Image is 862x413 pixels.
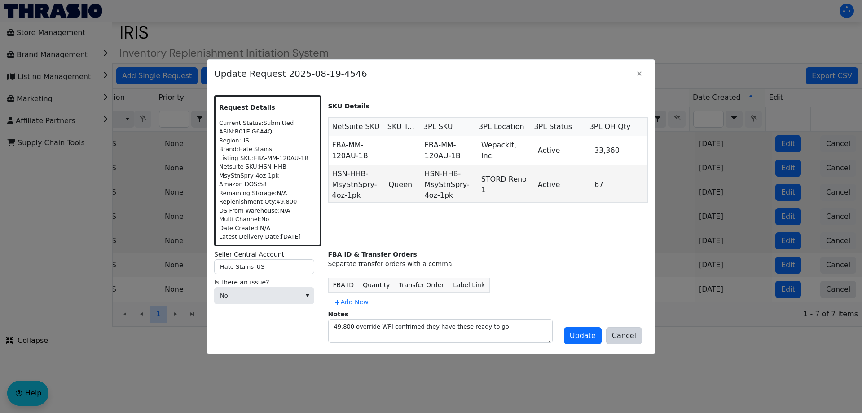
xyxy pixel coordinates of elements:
[219,197,316,206] div: Replenishment Qty: 49,800
[329,136,385,165] td: FBA-MM-120AU-1B
[219,224,316,233] div: Date Created: N/A
[219,136,316,145] div: Region: US
[219,127,316,136] div: ASIN: B01EIG6A4Q
[219,180,316,189] div: Amazon DOS: 58
[421,136,478,165] td: FBA-MM-120AU-1B
[591,165,647,204] td: 67
[534,121,572,132] span: 3PL Status
[301,288,314,304] button: select
[219,145,316,154] div: Brand: Hate Stains
[589,121,631,132] span: 3PL OH Qty
[219,189,316,198] div: Remaining Storage: N/A
[421,165,478,204] td: HSN-HHB-MsyStnSpry-4oz-1pk
[385,165,421,204] td: Queen
[328,250,648,259] div: FBA ID & Transfer Orders
[449,278,489,292] th: Label Link
[220,291,295,300] span: No
[328,311,349,318] label: Notes
[358,278,395,292] th: Quantity
[612,330,636,341] span: Cancel
[214,62,631,85] span: Update Request 2025-08-19-4546
[534,165,591,204] td: Active
[219,232,316,241] div: Latest Delivery Date: [DATE]
[328,259,648,269] div: Separate transfer orders with a comma
[564,327,602,344] button: Update
[219,119,316,128] div: Current Status: Submitted
[387,121,416,132] span: SKU Type
[479,121,524,132] span: 3PL Location
[591,136,647,165] td: 33,360
[478,136,534,165] td: Wepackit, Inc.
[631,65,648,82] button: Close
[329,320,552,342] textarea: 49,800 override WPI confrimed they have these ready to go
[214,250,321,259] label: Seller Central Account
[219,162,316,180] div: Netsuite SKU: HSN-HHB-MsyStnSpry-4oz-1pk
[570,330,596,341] span: Update
[395,278,449,292] th: Transfer Order
[478,165,534,204] td: STORD Reno 1
[328,278,358,292] th: FBA ID
[423,121,453,132] span: 3PL SKU
[219,206,316,215] div: DS From Warehouse: N/A
[219,215,316,224] div: Multi Channel: No
[332,121,380,132] span: NetSuite SKU
[606,327,642,344] button: Cancel
[219,103,316,112] p: Request Details
[329,165,385,204] td: HSN-HHB-MsyStnSpry-4oz-1pk
[534,136,591,165] td: Active
[219,154,316,163] div: Listing SKU: FBA-MM-120AU-1B
[334,298,369,307] span: Add New
[328,102,648,111] p: SKU Details
[214,278,321,287] label: Is there an issue?
[328,295,374,310] button: Add New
